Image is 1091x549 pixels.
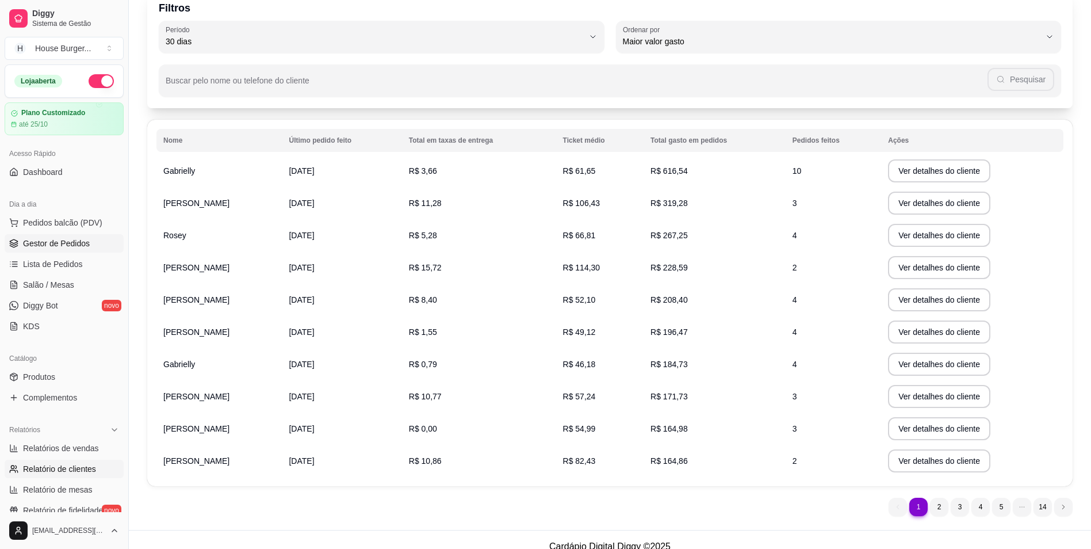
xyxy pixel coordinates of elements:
span: [DATE] [289,327,314,337]
span: 4 [793,295,797,304]
li: next page button [1054,498,1073,516]
button: Pedidos balcão (PDV) [5,213,124,232]
span: R$ 164,86 [650,456,688,466]
span: [EMAIL_ADDRESS][DOMAIN_NAME] [32,526,105,535]
a: Diggy Botnovo [5,296,124,315]
label: Ordenar por [623,25,664,35]
button: Ver detalhes do cliente [888,353,990,376]
span: 3 [793,424,797,433]
th: Último pedido feito [282,129,401,152]
span: R$ 114,30 [563,263,600,272]
span: 3 [793,392,797,401]
span: Relatórios de vendas [23,443,99,454]
nav: pagination navigation [883,492,1078,522]
span: Relatório de fidelidade [23,505,103,516]
span: R$ 11,28 [409,199,442,208]
span: [PERSON_NAME] [163,199,229,208]
span: R$ 10,86 [409,456,442,466]
li: pagination item 14 [1033,498,1052,516]
a: Dashboard [5,163,124,181]
li: pagination item 2 [930,498,948,516]
a: Relatório de clientes [5,460,124,478]
span: R$ 52,10 [563,295,596,304]
span: R$ 1,55 [409,327,437,337]
span: [PERSON_NAME] [163,263,229,272]
button: Ver detalhes do cliente [888,385,990,408]
span: Rosey [163,231,186,240]
span: 2 [793,263,797,272]
span: [PERSON_NAME] [163,295,229,304]
button: Período30 dias [159,21,604,53]
div: House Burger ... [35,43,91,54]
span: R$ 171,73 [650,392,688,401]
span: R$ 196,47 [650,327,688,337]
th: Ticket médio [556,129,644,152]
span: KDS [23,321,40,332]
span: Complementos [23,392,77,403]
span: R$ 267,25 [650,231,688,240]
span: Relatório de clientes [23,463,96,475]
span: Gabrielly [163,360,195,369]
span: Diggy Bot [23,300,58,311]
span: H [14,43,26,54]
span: 30 dias [166,36,584,47]
div: Acesso Rápido [5,144,124,163]
span: R$ 164,98 [650,424,688,433]
a: Lista de Pedidos [5,255,124,273]
span: Relatório de mesas [23,484,93,495]
th: Nome [156,129,282,152]
span: R$ 0,79 [409,360,437,369]
span: 2 [793,456,797,466]
button: Ver detalhes do cliente [888,159,990,182]
span: 4 [793,231,797,240]
span: R$ 66,81 [563,231,596,240]
span: R$ 0,00 [409,424,437,433]
button: Ordenar porMaior valor gasto [616,21,1062,53]
span: [PERSON_NAME] [163,424,229,433]
button: Ver detalhes do cliente [888,449,990,472]
span: [DATE] [289,424,314,433]
a: KDS [5,317,124,335]
span: [DATE] [289,263,314,272]
li: dots element [1013,498,1031,516]
div: Loja aberta [14,75,62,87]
a: Relatório de mesas [5,481,124,499]
span: R$ 46,18 [563,360,596,369]
span: Gestor de Pedidos [23,238,90,249]
span: R$ 106,43 [563,199,600,208]
span: [DATE] [289,360,314,369]
span: R$ 184,73 [650,360,688,369]
button: Ver detalhes do cliente [888,256,990,279]
li: pagination item 5 [992,498,1010,516]
span: [PERSON_NAME] [163,327,229,337]
span: 10 [793,166,802,176]
span: Relatórios [9,425,40,434]
li: pagination item 3 [951,498,969,516]
button: Select a team [5,37,124,60]
span: Diggy [32,9,119,19]
span: R$ 10,77 [409,392,442,401]
span: R$ 82,43 [563,456,596,466]
span: 4 [793,360,797,369]
span: R$ 5,28 [409,231,437,240]
th: Ações [881,129,1063,152]
label: Período [166,25,193,35]
input: Buscar pelo nome ou telefone do cliente [166,79,987,91]
span: R$ 15,72 [409,263,442,272]
a: Salão / Mesas [5,276,124,294]
span: Salão / Mesas [23,279,74,291]
span: R$ 57,24 [563,392,596,401]
span: R$ 61,65 [563,166,596,176]
span: Produtos [23,371,55,383]
span: 3 [793,199,797,208]
th: Pedidos feitos [786,129,881,152]
li: pagination item 1 active [909,498,928,516]
span: [PERSON_NAME] [163,392,229,401]
span: [DATE] [289,199,314,208]
button: Ver detalhes do cliente [888,288,990,311]
div: Dia a dia [5,195,124,213]
button: Ver detalhes do cliente [888,417,990,440]
button: Alterar Status [89,74,114,88]
span: [DATE] [289,456,314,466]
article: Plano Customizado [21,109,85,117]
